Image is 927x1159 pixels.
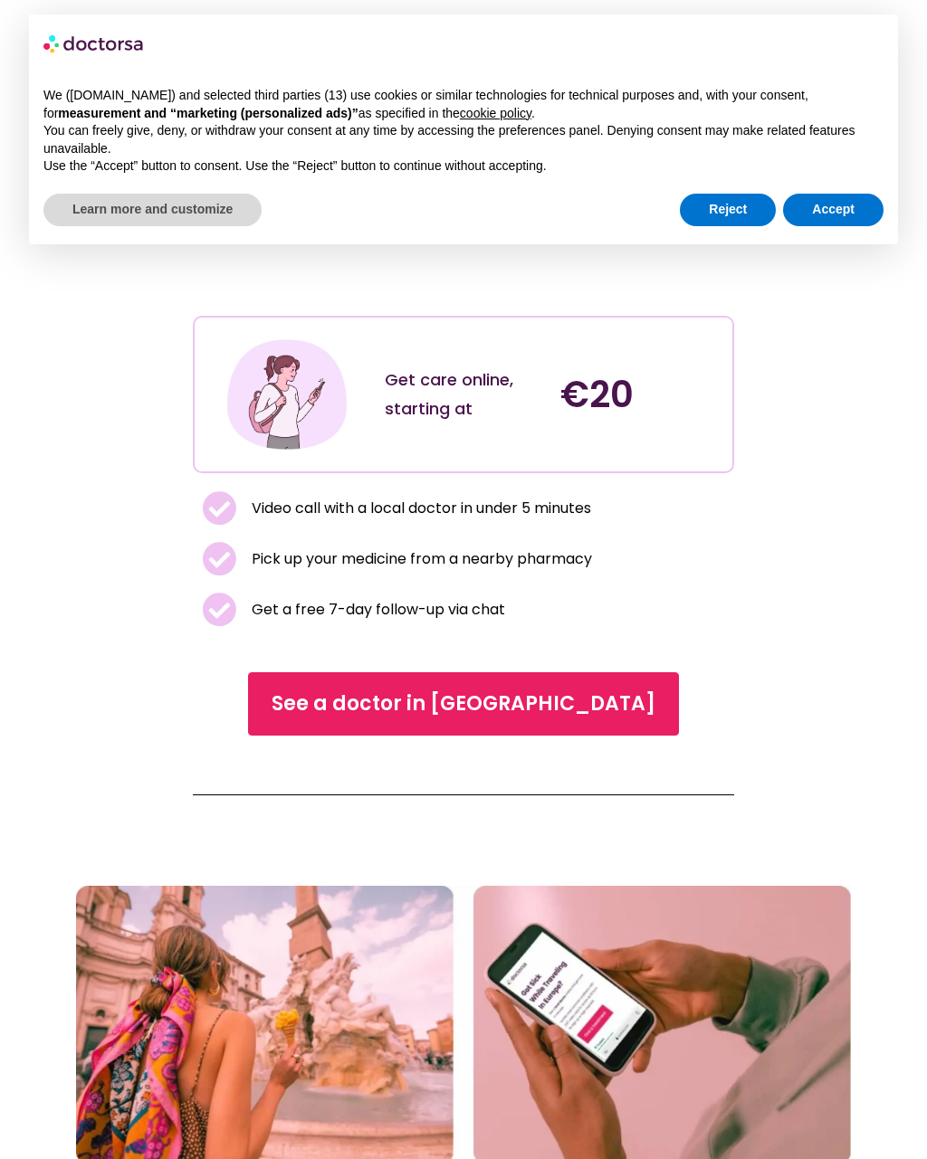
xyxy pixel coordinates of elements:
iframe: Customer reviews powered by Trustpilot [202,276,726,298]
p: We ([DOMAIN_NAME]) and selected third parties (13) use cookies or similar technologies for techni... [43,87,884,122]
span: See a doctor in [GEOGRAPHIC_DATA] [272,689,655,718]
p: Use the “Accept” button to consent. Use the “Reject” button to continue without accepting. [43,157,884,176]
span: Pick up your medicine from a nearby pharmacy [247,546,592,572]
h4: €20 [560,373,719,416]
iframe: Customer reviews powered by Trustpilot [202,254,726,276]
img: logo [43,29,145,58]
button: Reject [680,194,776,226]
strong: measurement and “marketing (personalized ads)” [58,106,358,120]
img: Illustration depicting a young woman in a casual outfit, engaged with her smartphone. She has a p... [224,331,350,458]
a: See a doctor in [GEOGRAPHIC_DATA] [248,672,679,736]
span: Video call with a local doctor in under 5 minutes [247,496,591,521]
a: cookie policy [460,106,531,120]
div: Get care online, starting at [385,366,543,423]
button: Accept [783,194,884,226]
p: You can freely give, deny, or withdraw your consent at any time by accessing the preferences pane... [43,122,884,157]
button: Learn more and customize [43,194,262,226]
span: Get a free 7-day follow-up via chat [247,597,505,622]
